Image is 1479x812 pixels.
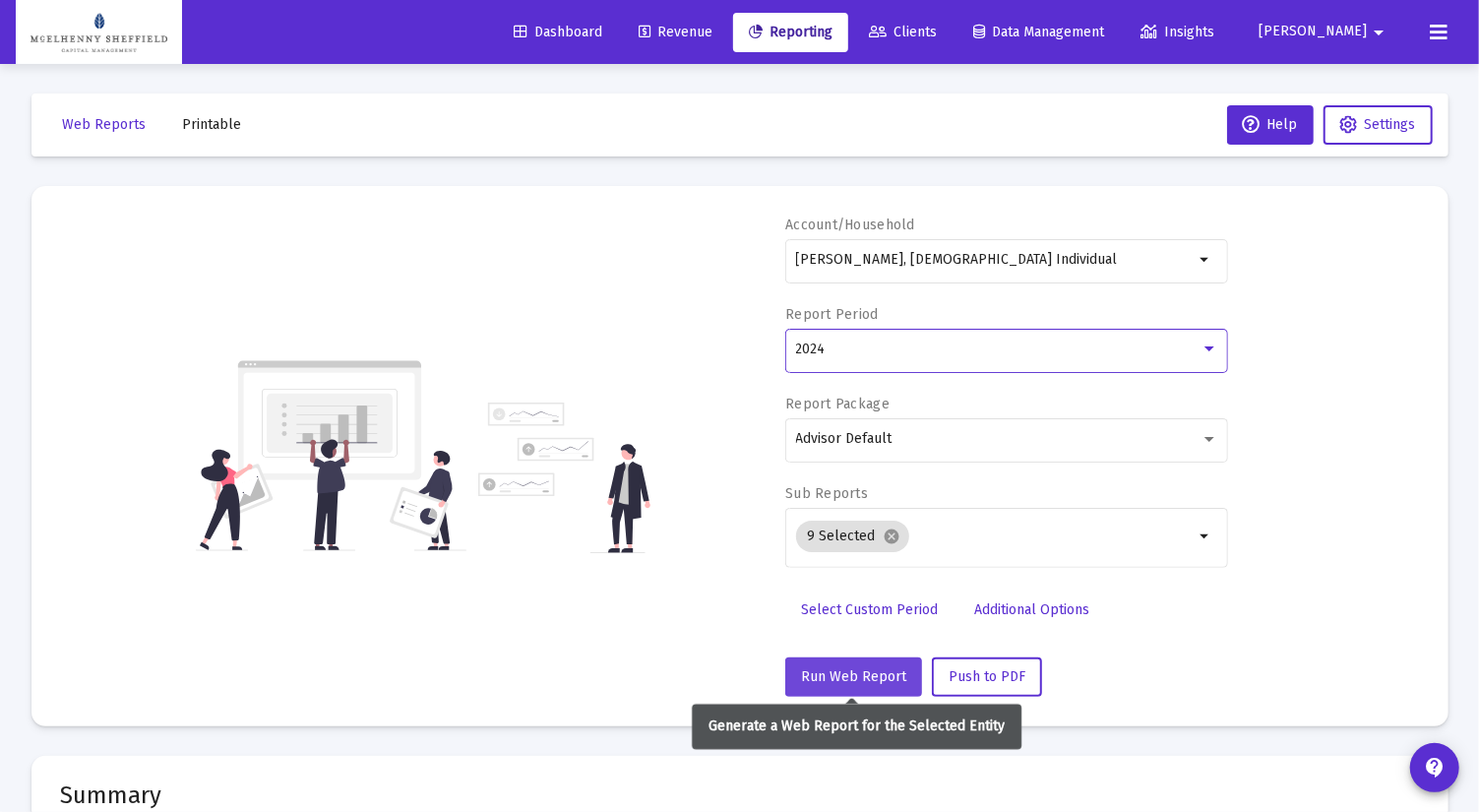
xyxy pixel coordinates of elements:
span: [PERSON_NAME] [1259,24,1367,40]
span: Settings [1365,116,1416,133]
a: Dashboard [498,13,618,52]
span: Web Reports [63,116,147,133]
span: Clients [869,24,937,40]
a: Revenue [623,13,728,52]
button: Printable [167,105,258,145]
label: Report Period [785,306,879,323]
span: Reporting [749,24,832,40]
a: Insights [1125,13,1230,52]
button: Push to PDF [932,657,1042,697]
mat-icon: arrow_drop_down [1195,525,1218,548]
mat-icon: arrow_drop_down [1367,13,1390,52]
mat-icon: cancel [884,528,901,545]
span: Insights [1140,24,1214,40]
button: Web Reports [47,105,162,145]
mat-card-title: Summary [61,785,1419,805]
span: Advisor Default [796,430,893,447]
button: [PERSON_NAME] [1235,12,1414,51]
span: Run Web Report [801,668,906,685]
button: Help [1227,105,1314,145]
span: Help [1243,116,1298,133]
span: Dashboard [514,24,602,40]
span: Select Custom Period [801,601,938,618]
a: Clients [853,13,953,52]
button: Settings [1324,105,1433,145]
span: Revenue [639,24,712,40]
label: Report Package [785,396,890,412]
img: reporting [196,358,466,553]
label: Account/Household [785,217,915,233]
a: Reporting [733,13,848,52]
span: Additional Options [974,601,1089,618]
mat-icon: contact_support [1423,756,1447,780]
span: Data Management [973,24,1104,40]
a: Data Management [957,13,1120,52]
span: Printable [183,116,242,133]
mat-icon: arrow_drop_down [1195,248,1218,272]
label: Sub Reports [785,485,868,502]
mat-chip-list: Selection [796,517,1195,556]
span: Push to PDF [949,668,1025,685]
input: Search or select an account or household [796,252,1195,268]
mat-chip: 9 Selected [796,521,909,552]
button: Run Web Report [785,657,922,697]
img: reporting-alt [478,403,650,553]
span: 2024 [796,341,826,357]
img: Dashboard [31,13,167,52]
